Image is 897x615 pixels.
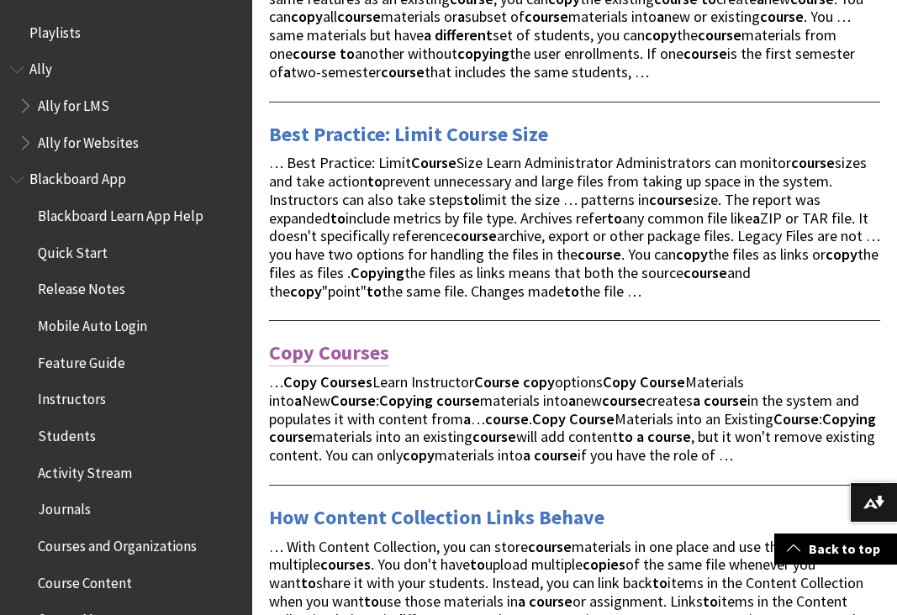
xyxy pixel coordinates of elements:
strong: to [340,44,355,63]
strong: Copying [379,391,433,410]
strong: a [424,25,431,45]
strong: course [381,62,425,81]
strong: course [760,7,804,26]
strong: to [367,281,382,301]
strong: different [435,25,493,45]
strong: to [367,171,383,191]
strong: a [568,391,576,410]
strong: to [703,591,718,611]
strong: to [470,555,485,574]
span: Students [38,422,96,444]
strong: course [578,244,621,264]
strong: copy [290,281,322,301]
strong: Course [330,391,376,410]
strong: course [485,409,529,428]
span: Release Notes [38,276,125,298]
strong: to [564,281,579,301]
strong: course [602,391,646,410]
span: Ally for Websites [38,129,139,151]
strong: a [518,591,525,611]
span: Feature Guide [38,349,125,371]
strong: to [463,190,478,209]
a: Copy Courses [269,339,389,366]
nav: Book outline for Anthology Ally Help [10,55,242,157]
strong: courses [320,555,371,574]
strong: course [534,445,578,465]
span: Activity Stream [38,459,132,481]
strong: to [364,591,379,611]
strong: to [607,208,622,228]
span: Mobile Auto Login [38,312,147,334]
strong: course [293,44,336,63]
strong: a [463,409,471,428]
strong: course [528,537,572,556]
span: Playlists [29,18,81,41]
strong: to [301,573,316,592]
strong: course [791,153,835,172]
strong: copy [676,244,708,264]
strong: copy [291,7,323,26]
strong: a [457,7,465,26]
a: Best Practice: Limit Course Size [269,121,548,148]
strong: copy [523,372,555,392]
strong: course [337,7,381,26]
strong: course [683,263,727,282]
strong: a [752,208,760,228]
strong: a [294,391,302,410]
span: Blackboard App [29,166,126,188]
span: Instructors [38,386,106,408]
strong: copies [583,555,625,574]
span: Blackboard Learn App Help [38,202,203,224]
strong: copy [826,244,857,264]
span: Ally [29,55,52,78]
span: Courses and Organizations [38,532,197,555]
strong: a [657,7,664,26]
strong: Copy Course [532,409,615,428]
strong: course [525,7,568,26]
strong: copy [645,25,677,45]
strong: course [453,226,497,245]
span: … Best Practice: Limit Size Learn Administrator Administrators can monitor sizes and take action ... [269,153,880,300]
span: Journals [38,496,91,518]
strong: a [283,62,291,81]
span: Quick Start [38,239,108,261]
strong: copying [457,44,509,63]
strong: a [693,391,700,410]
strong: course [436,391,480,410]
strong: course [472,427,516,446]
strong: course [529,591,572,611]
strong: copy [403,445,435,465]
span: Ally for LMS [38,92,109,114]
strong: Course [474,372,520,392]
span: … Learn Instructor options Materials into New : materials into new creates in the system and popu... [269,372,876,465]
strong: Copying [351,263,404,282]
strong: a [523,445,530,465]
strong: course [704,391,747,410]
strong: course [647,427,691,446]
strong: Course [773,409,819,428]
strong: course [649,190,693,209]
a: Back to top [774,534,897,565]
strong: course [698,25,741,45]
nav: Book outline for Playlists [10,18,242,47]
strong: Copying [822,409,876,428]
strong: to [330,208,346,228]
strong: Course [411,153,456,172]
strong: course [269,427,313,446]
a: How Content Collection Links Behave [269,504,604,531]
strong: to [652,573,667,592]
strong: course [683,44,727,63]
span: Course Content [38,569,132,591]
strong: to [618,427,633,446]
strong: a [636,427,644,446]
strong: Copy Course [603,372,685,392]
strong: Copy Courses [283,372,372,392]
